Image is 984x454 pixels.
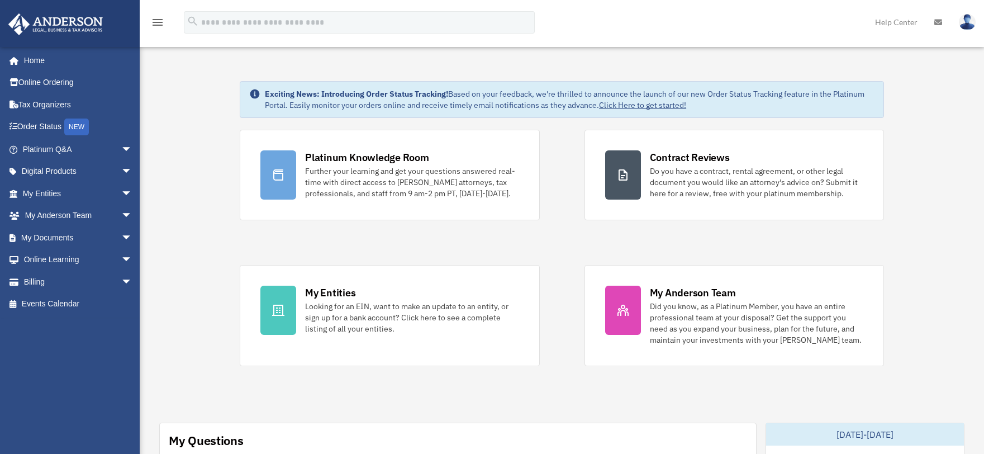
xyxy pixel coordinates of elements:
div: My Anderson Team [650,286,736,300]
a: menu [151,20,164,29]
div: Based on your feedback, we're thrilled to announce the launch of our new Order Status Tracking fe... [265,88,874,111]
span: arrow_drop_down [121,138,144,161]
a: Online Ordering [8,72,149,94]
span: arrow_drop_down [121,182,144,205]
div: Contract Reviews [650,150,730,164]
img: Anderson Advisors Platinum Portal [5,13,106,35]
a: Online Learningarrow_drop_down [8,249,149,271]
a: My Entities Looking for an EIN, want to make an update to an entity, or sign up for a bank accoun... [240,265,539,366]
i: menu [151,16,164,29]
div: Further your learning and get your questions answered real-time with direct access to [PERSON_NAM... [305,165,519,199]
img: User Pic [959,14,976,30]
div: My Entities [305,286,355,300]
div: Do you have a contract, rental agreement, or other legal document you would like an attorney's ad... [650,165,863,199]
div: Platinum Knowledge Room [305,150,429,164]
div: [DATE]-[DATE] [766,423,964,446]
a: Platinum Q&Aarrow_drop_down [8,138,149,160]
a: Billingarrow_drop_down [8,271,149,293]
a: Tax Organizers [8,93,149,116]
div: Looking for an EIN, want to make an update to an entity, or sign up for a bank account? Click her... [305,301,519,334]
span: arrow_drop_down [121,226,144,249]
div: NEW [64,119,89,135]
a: Click Here to get started! [599,100,686,110]
span: arrow_drop_down [121,205,144,228]
i: search [187,15,199,27]
strong: Exciting News: Introducing Order Status Tracking! [265,89,448,99]
a: Digital Productsarrow_drop_down [8,160,149,183]
a: My Entitiesarrow_drop_down [8,182,149,205]
a: Events Calendar [8,293,149,315]
a: My Anderson Teamarrow_drop_down [8,205,149,227]
a: My Documentsarrow_drop_down [8,226,149,249]
a: Order StatusNEW [8,116,149,139]
span: arrow_drop_down [121,271,144,294]
div: My Questions [169,432,244,449]
span: arrow_drop_down [121,160,144,183]
div: Did you know, as a Platinum Member, you have an entire professional team at your disposal? Get th... [650,301,863,346]
a: Home [8,49,144,72]
a: Platinum Knowledge Room Further your learning and get your questions answered real-time with dire... [240,130,539,220]
span: arrow_drop_down [121,249,144,272]
a: Contract Reviews Do you have a contract, rental agreement, or other legal document you would like... [584,130,884,220]
a: My Anderson Team Did you know, as a Platinum Member, you have an entire professional team at your... [584,265,884,366]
